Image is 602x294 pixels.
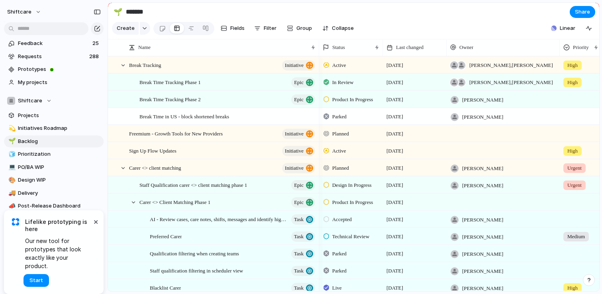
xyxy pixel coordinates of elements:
[139,112,229,121] span: Break Time in US - block shortened breaks
[567,147,578,155] span: High
[567,61,578,69] span: High
[291,231,315,242] button: Task
[386,61,403,69] span: [DATE]
[386,216,403,223] span: [DATE]
[8,176,14,185] div: 🎨
[112,6,124,18] button: 🌱
[25,237,92,270] span: Our new tool for prototypes that look exactly like your product.
[7,202,15,210] button: 📣
[129,129,223,138] span: Freemium - Growth Tools for New Providers
[150,231,182,241] span: Preferred Carer
[462,182,503,190] span: [PERSON_NAME]
[459,43,473,51] span: Owner
[332,96,373,104] span: Product In Progress
[4,6,45,18] button: shiftcare
[129,60,161,69] span: Break Tracking
[291,283,315,293] button: Task
[396,43,424,51] span: Last changed
[129,146,176,155] span: Sign Up Flow Updates
[4,187,104,199] a: 🚚Delivery
[139,180,247,189] span: Staff Qualification carer <> client matching phase 1
[294,265,304,276] span: Task
[560,24,575,32] span: Linear
[251,22,280,35] button: Filter
[150,249,239,258] span: Qualification filtering when creating teams
[24,274,49,287] button: Start
[18,39,90,47] span: Feedback
[18,97,42,105] span: Shiftcare
[548,22,578,34] button: Linear
[332,130,349,138] span: Planned
[8,150,14,159] div: 🧊
[18,150,101,158] span: Prioritization
[462,267,503,275] span: [PERSON_NAME]
[139,94,201,104] span: Break Time Tracking Phase 2
[386,164,403,172] span: [DATE]
[139,197,210,206] span: Carer <> Client Matching Phase 1
[386,113,403,121] span: [DATE]
[291,214,315,225] button: Task
[291,266,315,276] button: Task
[332,113,347,121] span: Parked
[282,163,315,173] button: initiative
[4,200,104,212] a: 📣Post-Release Dashboard
[91,217,100,226] button: Dismiss
[462,250,503,258] span: [PERSON_NAME]
[332,43,345,51] span: Status
[285,128,304,139] span: initiative
[114,6,122,17] div: 🌱
[150,266,243,275] span: Staff qualification filtering in scheduler view
[386,233,403,241] span: [DATE]
[386,267,403,275] span: [DATE]
[386,250,403,258] span: [DATE]
[4,51,104,63] a: Requests288
[4,76,104,88] a: My projects
[7,176,15,184] button: 🎨
[8,163,14,172] div: 💻
[296,24,312,32] span: Group
[567,181,582,189] span: Urgent
[18,137,101,145] span: Backlog
[4,63,104,75] a: Prototypes
[18,112,101,120] span: Projects
[8,188,14,198] div: 🚚
[469,78,553,86] span: [PERSON_NAME] , [PERSON_NAME]
[386,181,403,189] span: [DATE]
[575,8,590,16] span: Share
[264,24,276,32] span: Filter
[332,216,352,223] span: Accepted
[291,249,315,259] button: Task
[4,122,104,134] a: 💫Initiatives Roadmap
[567,164,582,172] span: Urgent
[112,22,139,35] button: Create
[117,24,135,32] span: Create
[567,78,578,86] span: High
[18,53,87,61] span: Requests
[4,110,104,122] a: Projects
[567,233,585,241] span: Medium
[29,276,43,284] span: Start
[386,96,403,104] span: [DATE]
[462,165,503,172] span: [PERSON_NAME]
[150,214,289,223] span: AI - Review cases, care notes, shifts, messages and identify highlights risks against care plan g...
[18,202,101,210] span: Post-Release Dashboard
[332,198,373,206] span: Product In Progress
[4,174,104,186] div: 🎨Design WIP
[4,135,104,147] div: 🌱Backlog
[570,6,595,18] button: Share
[7,189,15,197] button: 🚚
[386,130,403,138] span: [DATE]
[332,147,346,155] span: Active
[282,129,315,139] button: initiative
[4,161,104,173] a: 💻PO/BA WIP
[282,146,315,156] button: initiative
[4,37,104,49] a: Feedback25
[386,147,403,155] span: [DATE]
[283,22,316,35] button: Group
[462,113,503,121] span: [PERSON_NAME]
[129,163,181,172] span: Carer <> client matching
